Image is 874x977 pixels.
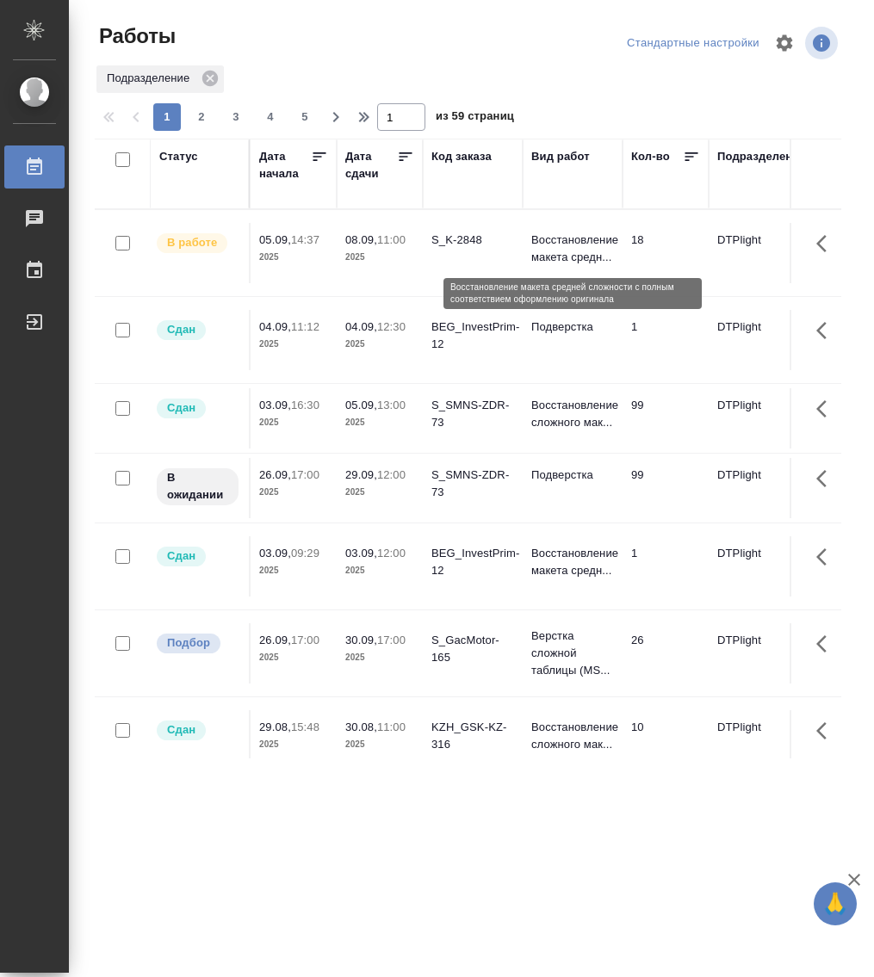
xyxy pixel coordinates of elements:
p: 17:00 [291,468,319,481]
p: 30.09, [345,634,377,646]
p: 12:00 [377,468,406,481]
div: Вид работ [531,148,590,165]
p: 2025 [259,736,328,753]
td: 99 [623,388,709,448]
div: Менеджер проверил работу исполнителя, передает ее на следующий этап [155,719,240,742]
span: 🙏 [821,886,850,922]
p: Восстановление макета средн... [531,232,614,266]
button: 🙏 [814,882,857,925]
button: Здесь прячутся важные кнопки [806,710,847,751]
p: 03.09, [259,399,291,411]
span: Настроить таблицу [764,22,805,64]
div: Код заказа [431,148,492,165]
div: Подразделение [717,148,806,165]
p: 12:00 [377,547,406,560]
p: Подбор [167,634,210,652]
p: 26.09, [259,468,291,481]
td: 1 [623,536,709,597]
div: S_SMNS-ZDR-73 [431,397,514,431]
p: Восстановление макета средн... [531,545,614,579]
div: Кол-во [631,148,670,165]
button: 2 [188,103,215,131]
div: Исполнитель выполняет работу [155,232,240,255]
p: 2025 [345,484,414,501]
p: 2025 [345,336,414,353]
p: 17:00 [291,634,319,646]
p: 09:29 [291,547,319,560]
p: 2025 [259,649,328,666]
span: 4 [257,108,284,126]
div: split button [623,30,764,57]
button: Здесь прячутся важные кнопки [806,458,847,499]
div: Менеджер проверил работу исполнителя, передает ее на следующий этап [155,397,240,420]
p: Подверстка [531,467,614,484]
p: 17:00 [377,634,406,646]
div: Дата начала [259,148,311,182]
button: Здесь прячутся важные кнопки [806,310,847,351]
p: 05.09, [259,233,291,246]
td: DTPlight [709,710,809,770]
p: 2025 [345,249,414,266]
td: 99 [623,458,709,518]
p: 11:12 [291,320,319,333]
p: В работе [167,234,217,251]
td: 10 [623,710,709,770]
p: 2025 [259,249,328,266]
div: Статус [159,148,198,165]
span: 5 [291,108,319,126]
td: DTPlight [709,623,809,683]
p: Восстановление сложного мак... [531,397,614,431]
p: Восстановление сложного мак... [531,719,614,753]
p: 2025 [345,649,414,666]
p: 11:00 [377,233,406,246]
span: Посмотреть информацию [805,27,841,59]
div: Можно подбирать исполнителей [155,632,240,655]
button: 4 [257,103,284,131]
td: 18 [623,223,709,283]
p: 08.09, [345,233,377,246]
span: 3 [222,108,250,126]
div: Исполнитель назначен, приступать к работе пока рано [155,467,240,507]
p: 2025 [259,336,328,353]
p: 05.09, [345,399,377,411]
p: 13:00 [377,399,406,411]
p: Подверстка [531,318,614,336]
p: 2025 [345,562,414,579]
p: 29.09, [345,468,377,481]
div: Менеджер проверил работу исполнителя, передает ее на следующий этап [155,545,240,568]
td: 1 [623,310,709,370]
p: 2025 [259,484,328,501]
div: S_K-2848 [431,232,514,249]
p: Верстка сложной таблицы (MS... [531,628,614,679]
p: 14:37 [291,233,319,246]
div: KZH_GSK-KZ-316 [431,719,514,753]
span: Работы [95,22,176,50]
div: BEG_InvestPrim-12 [431,318,514,353]
p: Сдан [167,399,195,417]
p: Сдан [167,721,195,739]
div: Дата сдачи [345,148,397,182]
td: DTPlight [709,310,809,370]
p: 26.09, [259,634,291,646]
p: В ожидании [167,469,228,504]
p: 16:30 [291,399,319,411]
p: 29.08, [259,720,291,733]
p: 03.09, [259,547,291,560]
td: 26 [623,623,709,683]
div: S_GacMotor-165 [431,632,514,666]
button: Здесь прячутся важные кнопки [806,623,847,665]
p: Сдан [167,547,195,565]
button: 3 [222,103,250,131]
p: 04.09, [345,320,377,333]
button: Здесь прячутся важные кнопки [806,223,847,264]
span: 2 [188,108,215,126]
div: Менеджер проверил работу исполнителя, передает ее на следующий этап [155,318,240,342]
p: 2025 [259,562,328,579]
td: DTPlight [709,223,809,283]
p: Подразделение [107,70,195,87]
div: BEG_InvestPrim-12 [431,545,514,579]
p: 15:48 [291,720,319,733]
div: S_SMNS-ZDR-73 [431,467,514,501]
p: Сдан [167,321,195,338]
p: 30.08, [345,720,377,733]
